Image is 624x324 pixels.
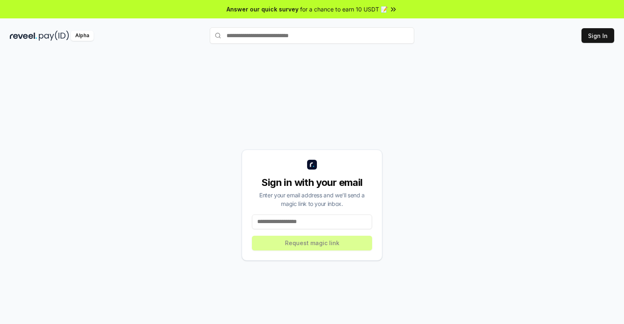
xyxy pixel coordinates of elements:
[10,31,37,41] img: reveel_dark
[71,31,94,41] div: Alpha
[252,191,372,208] div: Enter your email address and we’ll send a magic link to your inbox.
[252,176,372,189] div: Sign in with your email
[307,160,317,170] img: logo_small
[227,5,299,13] span: Answer our quick survey
[581,28,614,43] button: Sign In
[39,31,69,41] img: pay_id
[300,5,388,13] span: for a chance to earn 10 USDT 📝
